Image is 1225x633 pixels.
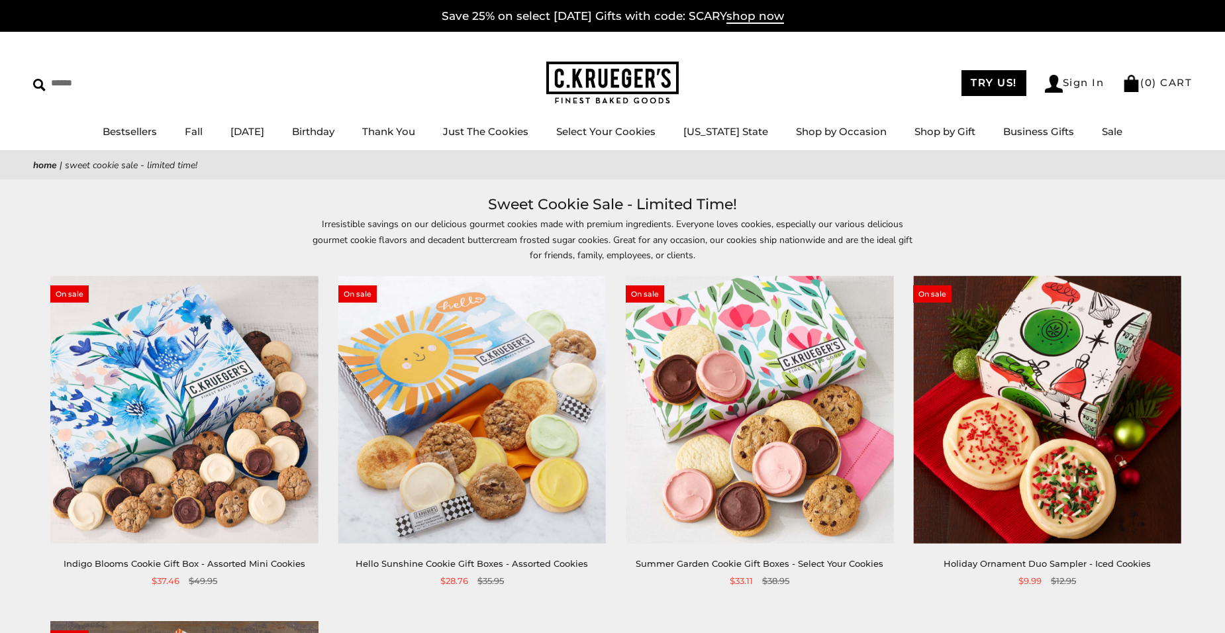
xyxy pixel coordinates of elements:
[944,558,1151,569] a: Holiday Ornament Duo Sampler - Iced Cookies
[65,159,197,171] span: Sweet Cookie Sale - Limited Time!
[443,125,528,138] a: Just The Cookies
[53,193,1172,217] h1: Sweet Cookie Sale - Limited Time!
[626,276,893,544] img: Summer Garden Cookie Gift Boxes - Select Your Cookies
[189,574,217,588] span: $49.95
[308,217,917,262] p: Irresistible savings on our delicious gourmet cookies made with premium ingredients. Everyone lov...
[442,9,784,24] a: Save 25% on select [DATE] Gifts with code: SCARYshop now
[1018,574,1042,588] span: $9.99
[1122,76,1192,89] a: (0) CART
[762,574,789,588] span: $38.95
[1003,125,1074,138] a: Business Gifts
[33,158,1192,173] nav: breadcrumbs
[185,125,203,138] a: Fall
[730,574,753,588] span: $33.11
[914,125,975,138] a: Shop by Gift
[50,276,318,544] img: Indigo Blooms Cookie Gift Box - Assorted Mini Cookies
[33,79,46,91] img: Search
[103,125,157,138] a: Bestsellers
[796,125,887,138] a: Shop by Occasion
[626,285,664,303] span: On sale
[33,159,57,171] a: Home
[1045,75,1104,93] a: Sign In
[338,276,606,544] img: Hello Sunshine Cookie Gift Boxes - Assorted Cookies
[726,9,784,24] span: shop now
[50,285,89,303] span: On sale
[230,125,264,138] a: [DATE]
[636,558,883,569] a: Summer Garden Cookie Gift Boxes - Select Your Cookies
[961,70,1026,96] a: TRY US!
[440,574,468,588] span: $28.76
[546,62,679,105] img: C.KRUEGER'S
[683,125,768,138] a: [US_STATE] State
[33,73,191,93] input: Search
[292,125,334,138] a: Birthday
[1145,76,1153,89] span: 0
[362,125,415,138] a: Thank You
[356,558,588,569] a: Hello Sunshine Cookie Gift Boxes - Assorted Cookies
[913,285,952,303] span: On sale
[913,276,1181,544] img: Holiday Ornament Duo Sampler - Iced Cookies
[60,159,62,171] span: |
[64,558,305,569] a: Indigo Blooms Cookie Gift Box - Assorted Mini Cookies
[1051,574,1076,588] span: $12.95
[477,574,504,588] span: $35.95
[152,574,179,588] span: $37.46
[556,125,656,138] a: Select Your Cookies
[1102,125,1122,138] a: Sale
[1045,75,1063,93] img: Account
[338,285,377,303] span: On sale
[1122,75,1140,92] img: Bag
